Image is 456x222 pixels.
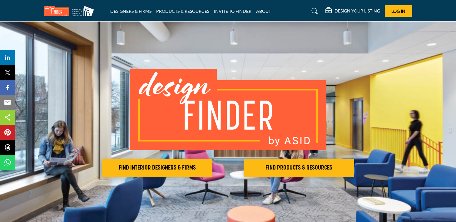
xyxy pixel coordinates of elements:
[335,8,380,14] h5: DESIGN YOUR LISTING
[325,7,380,15] div: DESIGN YOUR LISTING
[385,5,412,17] button: Log In
[44,6,97,16] img: Site Logo
[256,8,271,14] a: ABOUT
[102,159,212,177] button: FIND INTERIOR DESIGNERS & FIRMS
[110,8,151,14] a: DESIGNERS & FIRMS
[130,69,326,150] img: image
[245,164,352,172] h2: FIND PRODUCTS & RESOURCES
[305,6,322,16] a: Search
[214,8,251,14] a: INVITE TO FINDER
[104,164,211,172] h2: FIND INTERIOR DESIGNERS & FIRMS
[156,8,209,14] a: PRODUCTS & RESOURCES
[244,159,354,177] button: FIND PRODUCTS & RESOURCES
[391,8,405,14] span: Log In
